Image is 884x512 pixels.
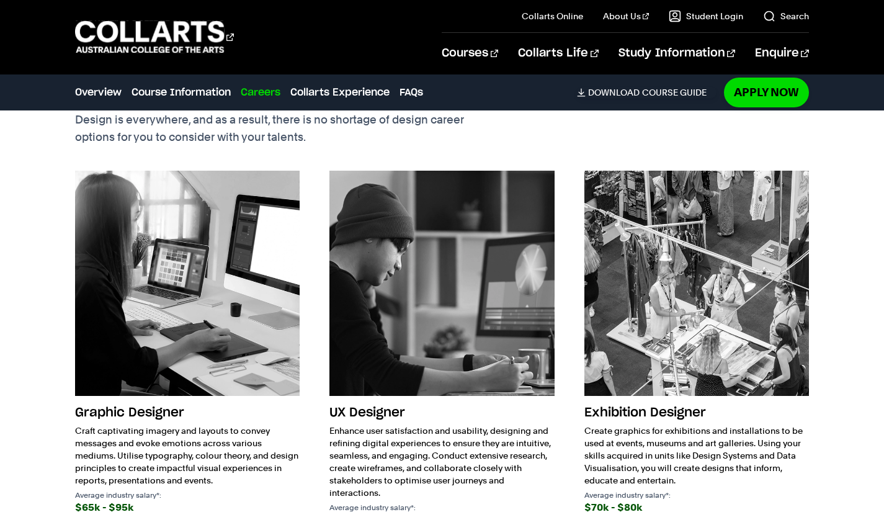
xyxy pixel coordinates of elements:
p: Average industry salary*: [75,492,300,499]
a: DownloadCourse Guide [577,87,717,98]
a: Search [763,10,809,22]
a: Student Login [669,10,743,22]
p: Enhance user satisfaction and usability, designing and refining digital experiences to ensure the... [329,424,554,499]
h3: Exhibition Designer [584,401,809,424]
h3: Graphic Designer [75,401,300,424]
a: Collarts Life [518,33,598,74]
a: Study Information [618,33,735,74]
a: About Us [603,10,649,22]
a: Apply Now [724,78,809,107]
p: Average industry salary*: [329,504,554,511]
a: Collarts Online [522,10,583,22]
div: Go to homepage [75,19,234,55]
a: Overview [75,85,122,100]
a: Enquire [755,33,809,74]
h3: UX Designer [329,401,554,424]
a: Collarts Experience [290,85,390,100]
a: Careers [241,85,280,100]
p: Design is everywhere, and as a result, there is no shortage of design career options for you to c... [75,111,528,146]
p: Craft captivating imagery and layouts to convey messages and evoke emotions across various medium... [75,424,300,487]
p: Create graphics for exhibitions and installations to be used at events, museums and art galleries... [584,424,809,487]
p: Average industry salary*: [584,492,809,499]
a: Courses [442,33,498,74]
a: FAQs [400,85,423,100]
span: Download [588,87,640,98]
a: Course Information [132,85,231,100]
